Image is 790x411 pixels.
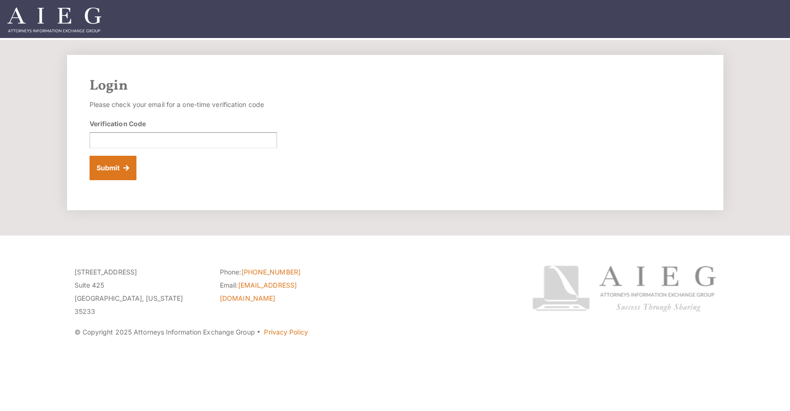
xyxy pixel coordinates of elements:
[256,332,261,336] span: ·
[220,266,351,279] li: Phone:
[241,268,301,276] a: [PHONE_NUMBER]
[264,328,308,336] a: Privacy Policy
[532,266,716,312] img: Attorneys Information Exchange Group logo
[220,279,351,305] li: Email:
[75,326,497,339] p: © Copyright 2025 Attorneys Information Exchange Group
[90,98,277,111] p: Please check your email for a one-time verification code
[90,156,137,180] button: Submit
[220,281,297,302] a: [EMAIL_ADDRESS][DOMAIN_NAME]
[8,8,101,32] img: Attorneys Information Exchange Group
[75,266,206,318] p: [STREET_ADDRESS] Suite 425 [GEOGRAPHIC_DATA], [US_STATE] 35233
[90,119,146,129] label: Verification Code
[90,77,701,94] h2: Login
